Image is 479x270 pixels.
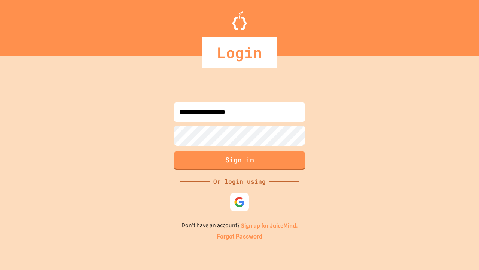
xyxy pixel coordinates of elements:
a: Sign up for JuiceMind. [241,222,298,229]
div: Or login using [210,177,269,186]
p: Don't have an account? [181,221,298,230]
img: google-icon.svg [234,196,245,208]
img: Logo.svg [232,11,247,30]
button: Sign in [174,151,305,170]
a: Forgot Password [217,232,262,241]
div: Login [202,37,277,67]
